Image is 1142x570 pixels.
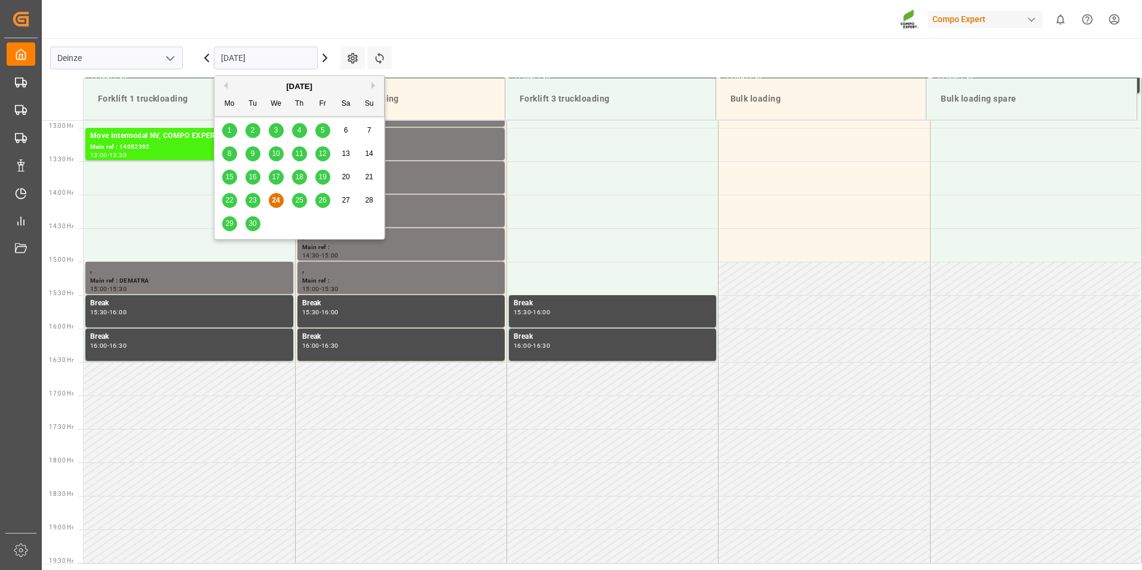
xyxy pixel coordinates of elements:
[49,491,73,497] span: 18:30 Hr
[292,97,307,112] div: Th
[292,123,307,138] div: Choose Thursday, September 4th, 2025
[320,309,321,315] div: -
[292,193,307,208] div: Choose Thursday, September 25th, 2025
[365,173,373,181] span: 21
[302,130,500,142] div: ,
[274,126,278,134] span: 3
[49,524,73,531] span: 19:00 Hr
[320,343,321,348] div: -
[49,156,73,163] span: 13:30 Hr
[222,97,237,112] div: Mo
[318,196,326,204] span: 26
[302,176,500,186] div: Main ref :
[533,309,550,315] div: 16:00
[161,49,179,68] button: open menu
[302,264,500,276] div: ,
[339,123,354,138] div: Choose Saturday, September 6th, 2025
[222,170,237,185] div: Choose Monday, September 15th, 2025
[339,97,354,112] div: Sa
[302,253,320,258] div: 14:30
[228,126,232,134] span: 1
[315,170,330,185] div: Choose Friday, September 19th, 2025
[108,152,109,158] div: -
[362,123,377,138] div: Choose Sunday, September 7th, 2025
[245,193,260,208] div: Choose Tuesday, September 23rd, 2025
[109,343,127,348] div: 16:30
[90,152,108,158] div: 13:00
[269,193,284,208] div: Choose Wednesday, September 24th, 2025
[245,170,260,185] div: Choose Tuesday, September 16th, 2025
[302,142,500,152] div: Main ref :
[362,146,377,161] div: Choose Sunday, September 14th, 2025
[295,196,303,204] span: 25
[90,142,288,152] div: Main ref : 14052392
[90,331,288,343] div: Break
[245,146,260,161] div: Choose Tuesday, September 9th, 2025
[295,149,303,158] span: 11
[302,276,500,286] div: Main ref :
[292,170,307,185] div: Choose Thursday, September 18th, 2025
[302,197,500,209] div: ,
[514,309,531,315] div: 15:30
[339,170,354,185] div: Choose Saturday, September 20th, 2025
[515,88,706,110] div: Forklift 3 truckloading
[218,119,381,235] div: month 2025-09
[90,264,288,276] div: ,
[228,149,232,158] span: 8
[222,193,237,208] div: Choose Monday, September 22nd, 2025
[321,343,339,348] div: 16:30
[245,123,260,138] div: Choose Tuesday, September 2nd, 2025
[90,276,288,286] div: Main ref : DEMATRA
[248,173,256,181] span: 16
[225,219,233,228] span: 29
[1074,6,1101,33] button: Help Center
[533,343,550,348] div: 16:30
[90,309,108,315] div: 15:30
[222,123,237,138] div: Choose Monday, September 1st, 2025
[292,146,307,161] div: Choose Thursday, September 11th, 2025
[251,149,255,158] span: 9
[315,193,330,208] div: Choose Friday, September 26th, 2025
[220,82,228,89] button: Previous Month
[514,298,711,309] div: Break
[339,146,354,161] div: Choose Saturday, September 13th, 2025
[248,196,256,204] span: 23
[90,343,108,348] div: 16:00
[225,173,233,181] span: 15
[318,173,326,181] span: 19
[321,253,339,258] div: 15:00
[302,164,500,176] div: ,
[248,219,256,228] span: 30
[514,343,531,348] div: 16:00
[93,88,284,110] div: Forklift 1 truckloading
[214,81,384,93] div: [DATE]
[304,88,495,110] div: Forklift 2 truckloading
[362,170,377,185] div: Choose Sunday, September 21st, 2025
[272,173,280,181] span: 17
[108,343,109,348] div: -
[302,231,500,243] div: ,
[222,216,237,231] div: Choose Monday, September 29th, 2025
[269,97,284,112] div: We
[109,286,127,292] div: 15:30
[251,126,255,134] span: 2
[90,130,288,142] div: Move Intermodal NV, COMPO EXPERT Benelux N.V.
[49,122,73,129] span: 13:00 Hr
[49,323,73,330] span: 16:00 Hr
[49,457,73,464] span: 18:00 Hr
[269,170,284,185] div: Choose Wednesday, September 17th, 2025
[295,173,303,181] span: 18
[302,286,320,292] div: 15:00
[108,286,109,292] div: -
[514,331,711,343] div: Break
[342,196,349,204] span: 27
[214,47,318,69] input: DD.MM.YYYY
[372,82,379,89] button: Next Month
[245,216,260,231] div: Choose Tuesday, September 30th, 2025
[936,88,1127,110] div: Bulk loading spare
[49,390,73,397] span: 17:00 Hr
[269,123,284,138] div: Choose Wednesday, September 3rd, 2025
[928,11,1042,28] div: Compo Expert
[362,97,377,112] div: Su
[900,9,919,30] img: Screenshot%202023-09-29%20at%2010.02.21.png_1712312052.png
